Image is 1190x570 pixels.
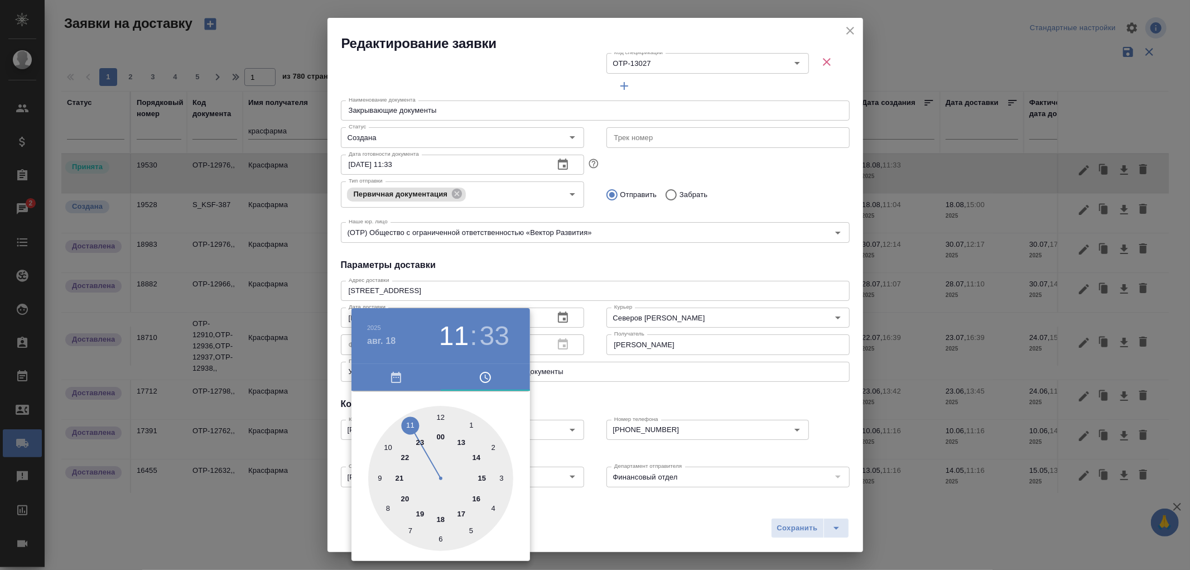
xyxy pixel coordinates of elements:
[367,334,396,348] button: авг. 18
[470,320,477,352] h3: :
[439,320,469,352] button: 11
[480,320,509,352] button: 33
[367,324,381,331] button: 2025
